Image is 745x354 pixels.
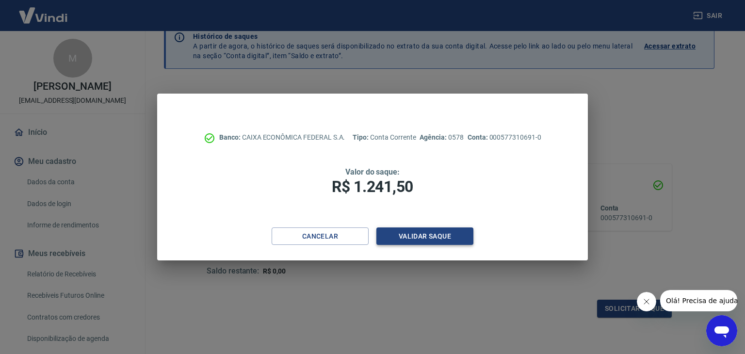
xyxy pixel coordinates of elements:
[219,132,345,143] p: CAIXA ECONÔMICA FEDERAL S.A.
[706,315,737,346] iframe: Button to launch messaging window
[6,7,81,15] span: Olá! Precisa de ajuda?
[420,133,448,141] span: Agência:
[272,227,369,245] button: Cancelar
[660,290,737,311] iframe: Message from company
[420,132,463,143] p: 0578
[353,133,370,141] span: Tipo:
[219,133,242,141] span: Banco:
[468,133,489,141] span: Conta:
[468,132,541,143] p: 000577310691-0
[353,132,416,143] p: Conta Corrente
[376,227,473,245] button: Validar saque
[345,167,400,177] span: Valor do saque:
[637,292,656,311] iframe: Close message
[332,177,413,196] span: R$ 1.241,50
